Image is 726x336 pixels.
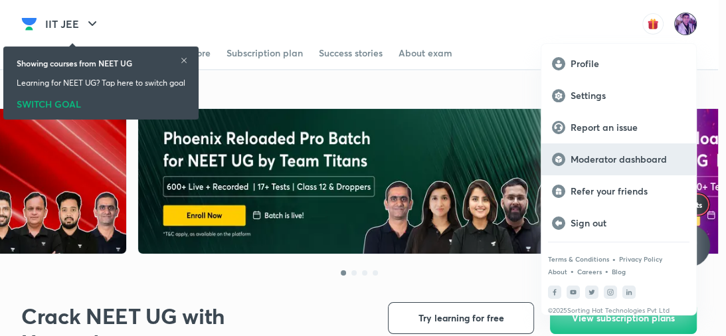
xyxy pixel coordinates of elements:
a: Terms & Conditions [548,255,609,263]
a: Privacy Policy [619,255,662,263]
a: Settings [541,80,696,112]
p: Refer your friends [571,185,685,197]
p: Profile [571,58,685,70]
p: © 2025 Sorting Hat Technologies Pvt Ltd [548,307,689,315]
a: Refer your friends [541,175,696,207]
p: Moderator dashboard [571,153,685,165]
div: • [612,253,616,265]
div: • [604,265,609,277]
a: Moderator dashboard [541,143,696,175]
a: Blog [612,268,626,276]
p: Report an issue [571,122,685,133]
a: Profile [541,48,696,80]
a: About [548,268,567,276]
p: Settings [571,90,685,102]
div: • [570,265,575,277]
a: Careers [577,268,602,276]
p: Sign out [571,217,685,229]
